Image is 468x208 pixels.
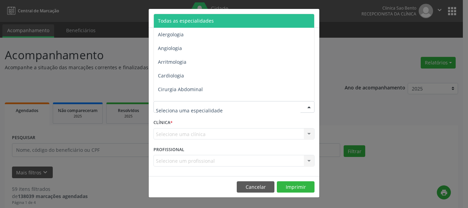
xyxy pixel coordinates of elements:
[158,59,186,65] span: Arritmologia
[153,14,232,23] h5: Relatório de agendamentos
[306,9,319,26] button: Close
[158,72,184,79] span: Cardiologia
[158,45,182,51] span: Angiologia
[158,31,184,38] span: Alergologia
[158,100,200,106] span: Cirurgia Bariatrica
[277,181,315,193] button: Imprimir
[153,118,173,128] label: CLÍNICA
[237,181,274,193] button: Cancelar
[156,103,300,117] input: Seleciona uma especialidade
[158,17,214,24] span: Todas as especialidades
[158,86,203,93] span: Cirurgia Abdominal
[153,144,184,155] label: PROFISSIONAL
